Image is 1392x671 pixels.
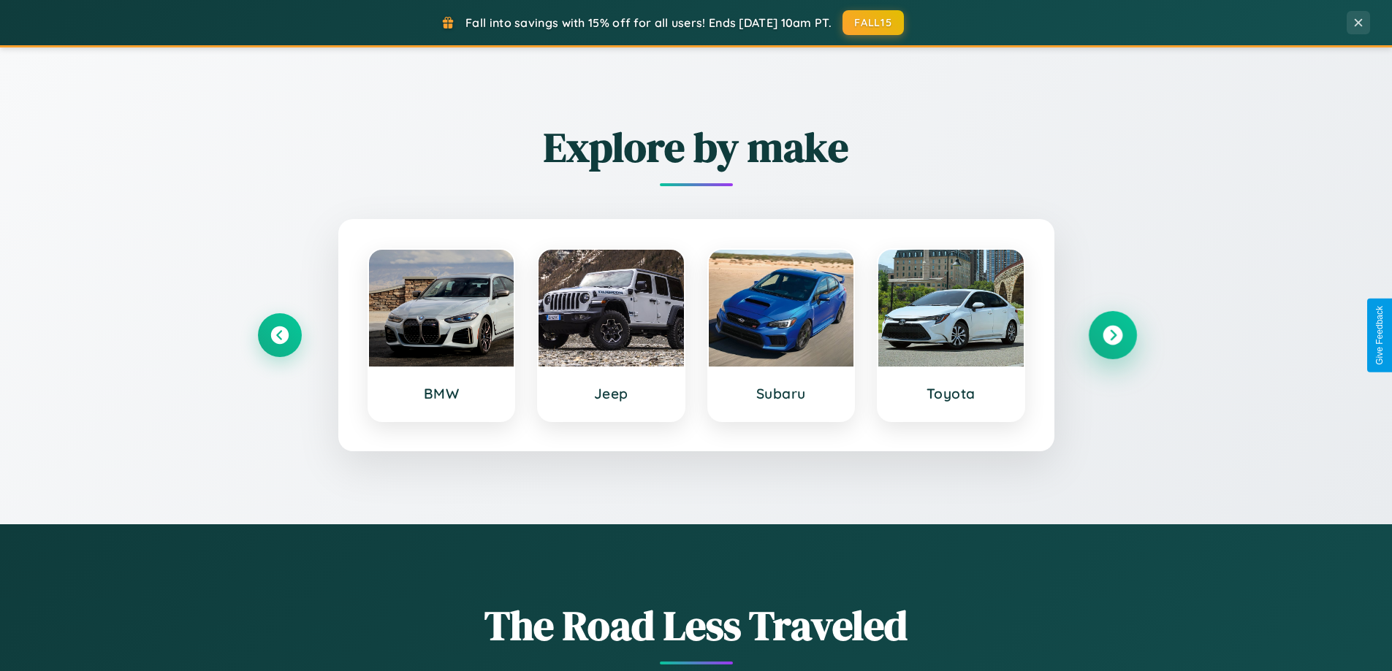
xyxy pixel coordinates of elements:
[1374,306,1385,365] div: Give Feedback
[465,15,832,30] span: Fall into savings with 15% off for all users! Ends [DATE] 10am PT.
[843,10,904,35] button: FALL15
[384,385,500,402] h3: BMW
[553,385,669,402] h3: Jeep
[723,385,840,402] h3: Subaru
[258,119,1135,175] h2: Explore by make
[893,385,1009,402] h3: Toyota
[258,597,1135,653] h1: The Road Less Traveled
